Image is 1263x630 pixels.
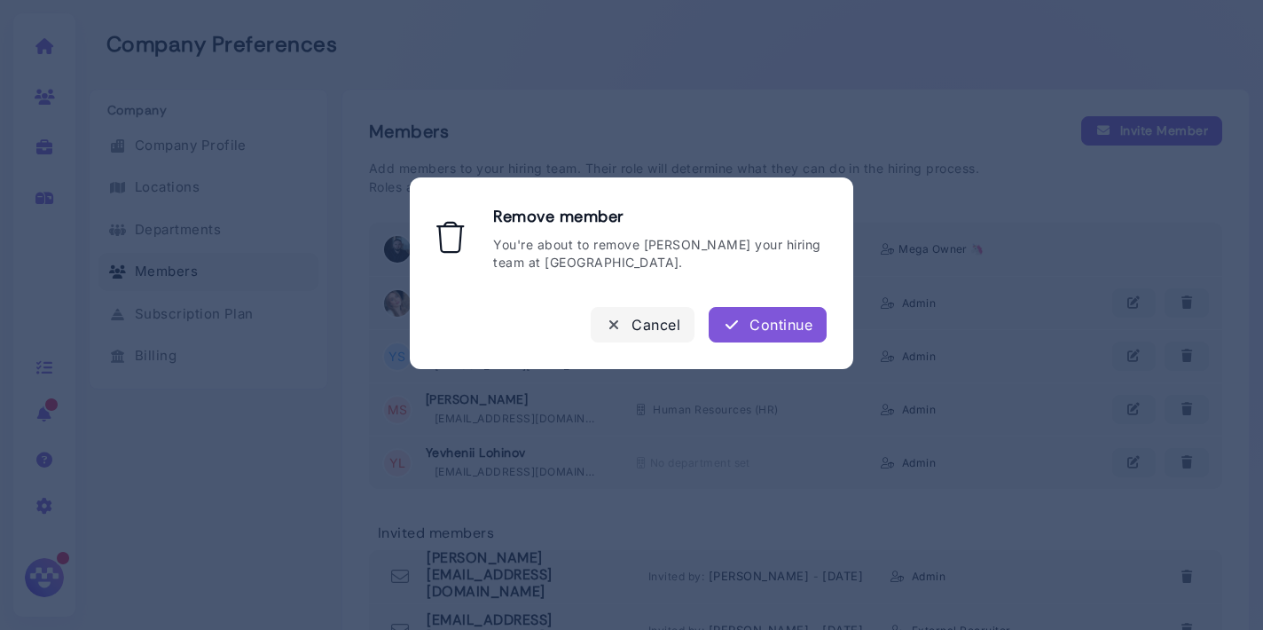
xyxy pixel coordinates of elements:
div: Cancel [605,314,680,335]
p: You're about to remove [PERSON_NAME] your hiring team at [GEOGRAPHIC_DATA]. [493,236,827,272]
div: Continue [723,314,812,335]
h3: Remove member [493,204,827,229]
button: Continue [709,307,827,343]
button: Cancel [591,307,694,343]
